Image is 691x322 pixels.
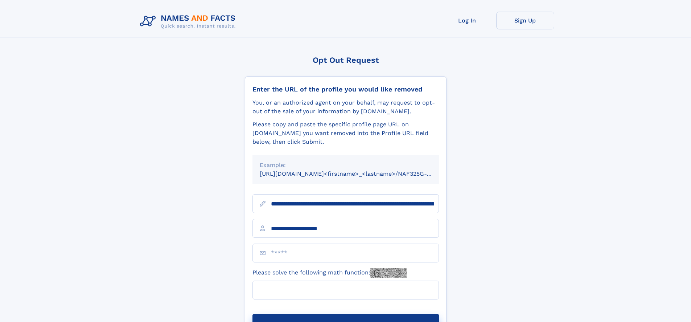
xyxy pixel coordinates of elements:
[252,98,439,116] div: You, or an authorized agent on your behalf, may request to opt-out of the sale of your informatio...
[252,120,439,146] div: Please copy and paste the specific profile page URL on [DOMAIN_NAME] you want removed into the Pr...
[137,12,242,31] img: Logo Names and Facts
[438,12,496,29] a: Log In
[260,161,432,170] div: Example:
[245,56,447,65] div: Opt Out Request
[252,85,439,93] div: Enter the URL of the profile you would like removed
[260,170,453,177] small: [URL][DOMAIN_NAME]<firstname>_<lastname>/NAF325G-xxxxxxxx
[496,12,554,29] a: Sign Up
[252,268,407,278] label: Please solve the following math function:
